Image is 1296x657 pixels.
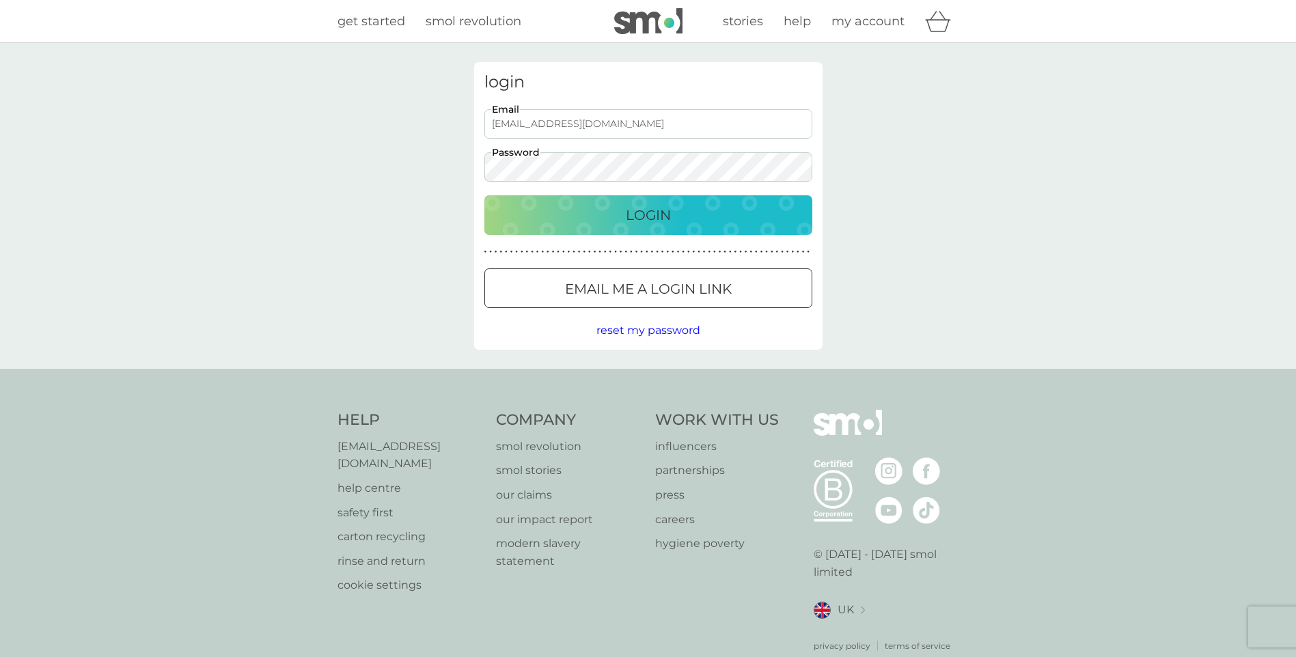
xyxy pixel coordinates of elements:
[693,249,695,255] p: ●
[677,249,680,255] p: ●
[337,504,483,522] a: safety first
[723,14,763,29] span: stories
[655,535,779,553] p: hygiene poverty
[337,528,483,546] a: carton recycling
[814,602,831,619] img: UK flag
[596,324,700,337] span: reset my password
[337,12,405,31] a: get started
[784,12,811,31] a: help
[337,553,483,570] a: rinse and return
[814,546,959,581] p: © [DATE] - [DATE] smol limited
[831,12,905,31] a: my account
[484,268,812,308] button: Email me a login link
[531,249,534,255] p: ●
[526,249,529,255] p: ●
[496,410,642,431] h4: Company
[598,249,601,255] p: ●
[489,249,492,255] p: ●
[875,458,902,485] img: visit the smol Instagram page
[337,14,405,29] span: get started
[913,497,940,524] img: visit the smol Tiktok page
[630,249,633,255] p: ●
[484,249,487,255] p: ●
[755,249,758,255] p: ●
[784,14,811,29] span: help
[496,462,642,479] a: smol stories
[807,249,810,255] p: ●
[875,497,902,524] img: visit the smol Youtube page
[885,639,950,652] a: terms of service
[484,195,812,235] button: Login
[495,249,497,255] p: ●
[913,458,940,485] img: visit the smol Facebook page
[814,410,882,456] img: smol
[723,12,763,31] a: stories
[496,535,642,570] a: modern slavery statement
[682,249,685,255] p: ●
[604,249,607,255] p: ●
[515,249,518,255] p: ●
[723,249,726,255] p: ●
[496,486,642,504] a: our claims
[614,249,617,255] p: ●
[791,249,794,255] p: ●
[734,249,737,255] p: ●
[583,249,585,255] p: ●
[646,249,648,255] p: ●
[655,486,779,504] a: press
[624,249,627,255] p: ●
[337,479,483,497] a: help centre
[496,511,642,529] a: our impact report
[552,249,555,255] p: ●
[661,249,664,255] p: ●
[505,249,508,255] p: ●
[499,249,502,255] p: ●
[426,14,521,29] span: smol revolution
[672,249,674,255] p: ●
[729,249,732,255] p: ●
[698,249,700,255] p: ●
[838,601,854,619] span: UK
[651,249,654,255] p: ●
[655,410,779,431] h4: Work With Us
[739,249,742,255] p: ●
[614,8,683,34] img: smol
[797,249,799,255] p: ●
[703,249,706,255] p: ●
[536,249,539,255] p: ●
[521,249,523,255] p: ●
[749,249,752,255] p: ●
[626,204,671,226] p: Login
[771,249,773,255] p: ●
[745,249,747,255] p: ●
[596,322,700,339] button: reset my password
[656,249,659,255] p: ●
[337,438,483,473] a: [EMAIL_ADDRESS][DOMAIN_NAME]
[609,249,612,255] p: ●
[831,14,905,29] span: my account
[655,462,779,479] a: partnerships
[588,249,591,255] p: ●
[496,438,642,456] p: smol revolution
[781,249,784,255] p: ●
[802,249,805,255] p: ●
[786,249,789,255] p: ●
[337,410,483,431] h4: Help
[666,249,669,255] p: ●
[719,249,721,255] p: ●
[655,438,779,456] a: influencers
[776,249,779,255] p: ●
[814,639,870,652] p: privacy policy
[760,249,763,255] p: ●
[655,511,779,529] p: careers
[562,249,565,255] p: ●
